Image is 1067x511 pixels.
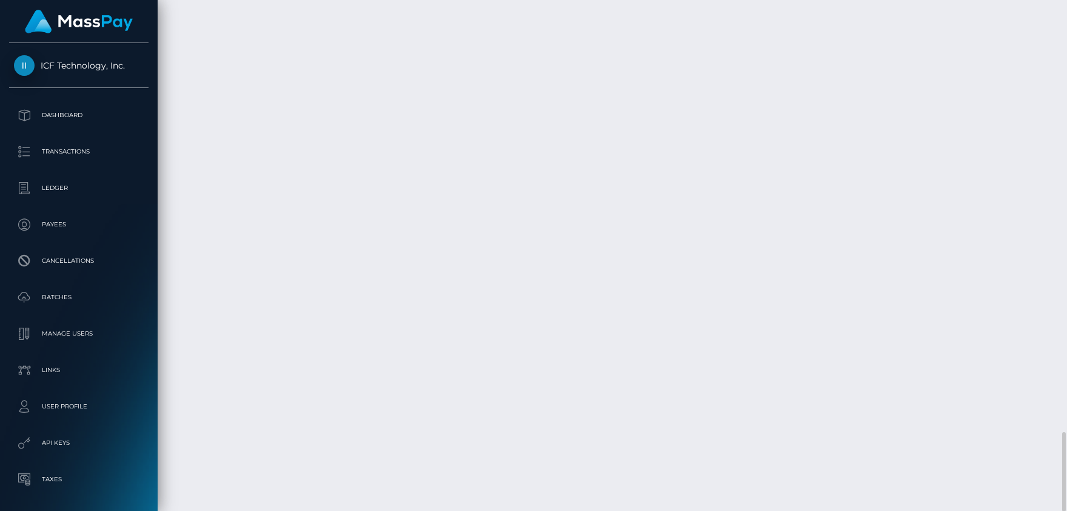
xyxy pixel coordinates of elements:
p: API Keys [14,434,144,452]
a: Dashboard [9,100,149,130]
a: Payees [9,209,149,240]
p: Cancellations [14,252,144,270]
p: User Profile [14,398,144,416]
a: Taxes [9,464,149,495]
p: Payees [14,215,144,234]
a: Cancellations [9,246,149,276]
p: Transactions [14,143,144,161]
p: Dashboard [14,106,144,124]
p: Links [14,361,144,379]
img: ICF Technology, Inc. [14,55,35,76]
a: Manage Users [9,319,149,349]
a: Transactions [9,137,149,167]
a: API Keys [9,428,149,458]
p: Taxes [14,470,144,489]
p: Manage Users [14,325,144,343]
img: MassPay Logo [25,10,133,33]
a: Ledger [9,173,149,203]
a: Links [9,355,149,385]
p: Ledger [14,179,144,197]
p: Batches [14,288,144,306]
span: ICF Technology, Inc. [9,60,149,71]
a: Batches [9,282,149,313]
a: User Profile [9,391,149,422]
